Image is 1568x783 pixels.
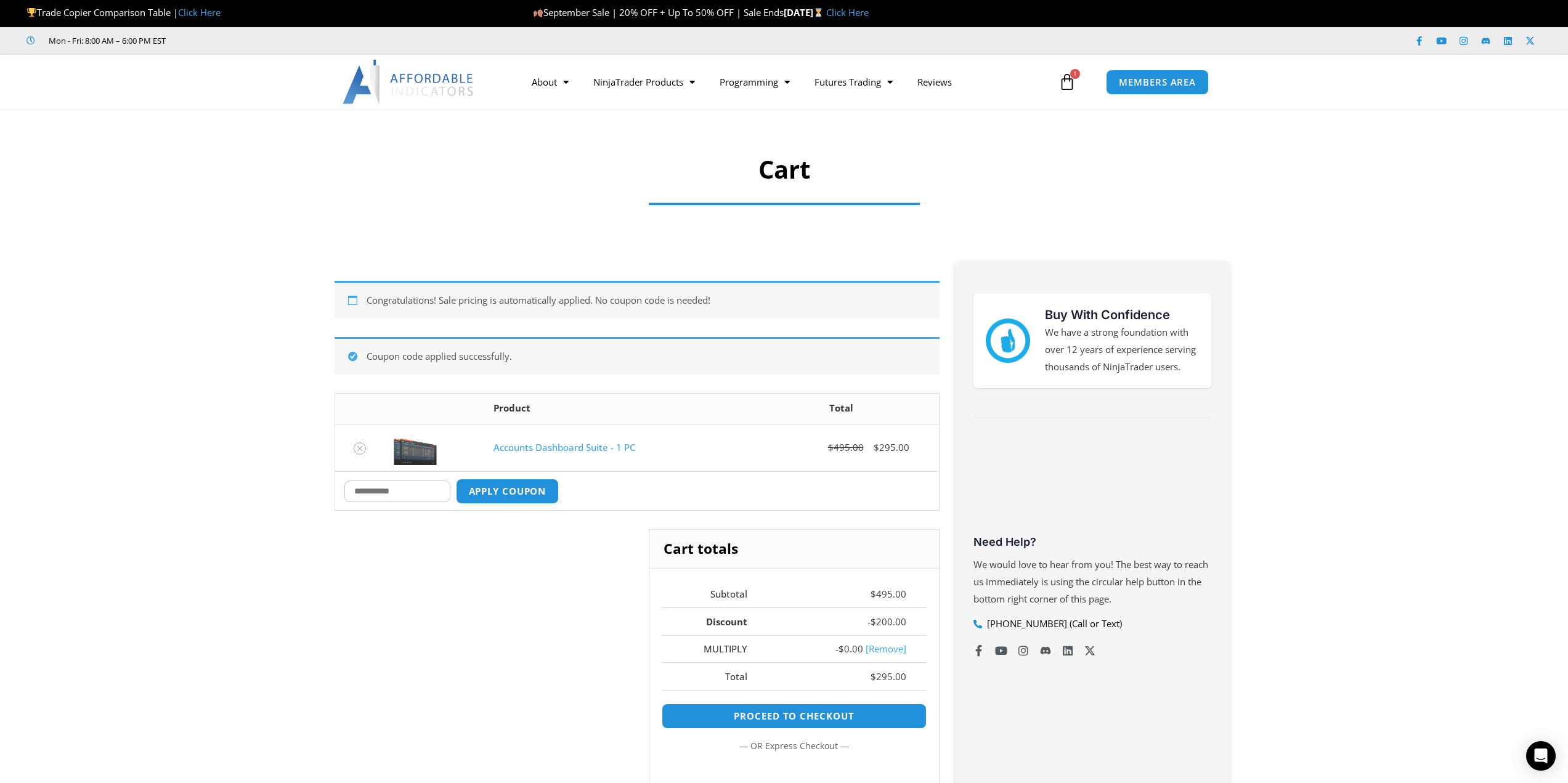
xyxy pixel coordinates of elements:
span: $ [839,643,844,655]
span: Mon - Fri: 8:00 AM – 6:00 PM EST [46,33,166,48]
a: Remove multiply coupon [866,643,906,655]
span: $ [828,441,834,453]
a: Remove Accounts Dashboard Suite - 1 PC from cart [354,442,366,455]
th: Total [744,394,939,424]
span: $ [871,588,876,600]
iframe: Customer reviews powered by Trustpilot [973,439,1211,532]
th: Subtotal [662,581,768,608]
iframe: Customer reviews powered by Trustpilot [183,34,368,47]
img: Screenshot 2024-08-26 155710eeeee | Affordable Indicators – NinjaTrader [394,431,437,465]
bdi: 295.00 [871,670,906,683]
img: mark thumbs good 43913 | Affordable Indicators – NinjaTrader [986,318,1030,363]
span: September Sale | 20% OFF + Up To 50% OFF | Sale Ends [533,6,784,18]
a: 1 [1040,64,1094,100]
nav: Menu [519,68,1055,96]
h1: Cart [376,152,1192,187]
a: Click Here [826,6,869,18]
th: MULTIPLY [662,635,768,663]
strong: [DATE] [784,6,826,18]
p: — or — [662,738,926,754]
bdi: 200.00 [871,615,906,628]
a: Accounts Dashboard Suite - 1 PC [494,441,635,453]
img: 🏆 [27,8,36,17]
img: 🍂 [534,8,543,17]
bdi: 295.00 [874,441,909,453]
span: 0.00 [839,643,863,655]
bdi: 495.00 [828,441,864,453]
button: Apply coupon [456,479,559,504]
a: Programming [707,68,802,96]
span: 1 [1070,69,1080,79]
a: Click Here [178,6,221,18]
img: LogoAI | Affordable Indicators – NinjaTrader [343,60,475,104]
div: Coupon code applied successfully. [335,337,940,375]
span: We would love to hear from you! The best way to reach us immediately is using the circular help b... [973,558,1208,605]
th: Product [484,394,744,424]
h2: Cart totals [649,530,938,568]
span: $ [874,441,879,453]
span: $ [871,615,876,628]
div: Congratulations! Sale pricing is automatically applied. No coupon code is needed! [335,281,940,318]
a: NinjaTrader Products [581,68,707,96]
a: Reviews [905,68,964,96]
td: - [768,635,927,663]
span: Trade Copier Comparison Table | [26,6,221,18]
a: MEMBERS AREA [1106,70,1209,95]
div: Open Intercom Messenger [1526,741,1556,771]
span: - [867,615,871,628]
bdi: 495.00 [871,588,906,600]
a: Proceed to checkout [662,704,926,729]
a: About [519,68,581,96]
h3: Need Help? [973,535,1211,549]
img: ⏳ [814,8,823,17]
th: Discount [662,607,768,635]
span: MEMBERS AREA [1119,78,1196,87]
p: We have a strong foundation with over 12 years of experience serving thousands of NinjaTrader users. [1045,324,1199,376]
a: Futures Trading [802,68,905,96]
span: [PHONE_NUMBER] (Call or Text) [984,615,1122,633]
th: Total [662,662,768,690]
h3: Buy With Confidence [1045,306,1199,324]
span: $ [871,670,876,683]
